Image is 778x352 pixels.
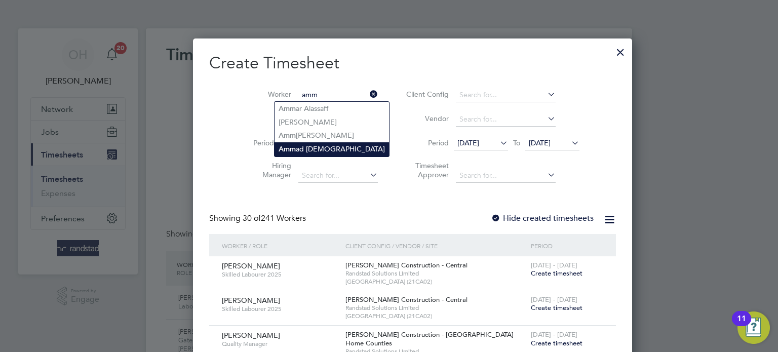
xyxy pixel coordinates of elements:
[403,161,449,179] label: Timesheet Approver
[345,330,514,347] span: [PERSON_NAME] Construction - [GEOGRAPHIC_DATA] Home Counties
[491,213,594,223] label: Hide created timesheets
[403,114,449,123] label: Vendor
[737,319,746,332] div: 11
[531,269,582,278] span: Create timesheet
[510,136,523,149] span: To
[246,90,291,99] label: Worker
[222,340,338,348] span: Quality Manager
[279,104,296,113] b: Amm
[219,234,343,257] div: Worker / Role
[279,131,296,140] b: Amm
[298,88,378,102] input: Search for...
[531,339,582,347] span: Create timesheet
[529,138,551,147] span: [DATE]
[275,142,389,156] li: ad [DEMOGRAPHIC_DATA]
[246,114,291,123] label: Site
[456,88,556,102] input: Search for...
[345,278,526,286] span: [GEOGRAPHIC_DATA] (21CA02)
[222,305,338,313] span: Skilled Labourer 2025
[222,261,280,270] span: [PERSON_NAME]
[403,90,449,99] label: Client Config
[243,213,306,223] span: 241 Workers
[345,312,526,320] span: [GEOGRAPHIC_DATA] (21CA02)
[737,311,770,344] button: Open Resource Center, 11 new notifications
[345,269,526,278] span: Randstad Solutions Limited
[275,129,389,142] li: [PERSON_NAME]
[209,53,616,74] h2: Create Timesheet
[298,169,378,183] input: Search for...
[246,138,291,147] label: Period Type
[222,296,280,305] span: [PERSON_NAME]
[403,138,449,147] label: Period
[528,234,606,257] div: Period
[246,161,291,179] label: Hiring Manager
[275,102,389,115] li: ar Alassaff
[456,112,556,127] input: Search for...
[531,295,577,304] span: [DATE] - [DATE]
[345,304,526,312] span: Randstad Solutions Limited
[531,261,577,269] span: [DATE] - [DATE]
[222,270,338,279] span: Skilled Labourer 2025
[345,261,468,269] span: [PERSON_NAME] Construction - Central
[531,330,577,339] span: [DATE] - [DATE]
[457,138,479,147] span: [DATE]
[243,213,261,223] span: 30 of
[275,115,389,129] li: [PERSON_NAME]
[531,303,582,312] span: Create timesheet
[456,169,556,183] input: Search for...
[345,295,468,304] span: [PERSON_NAME] Construction - Central
[343,234,528,257] div: Client Config / Vendor / Site
[222,331,280,340] span: [PERSON_NAME]
[209,213,308,224] div: Showing
[279,145,296,153] b: Amm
